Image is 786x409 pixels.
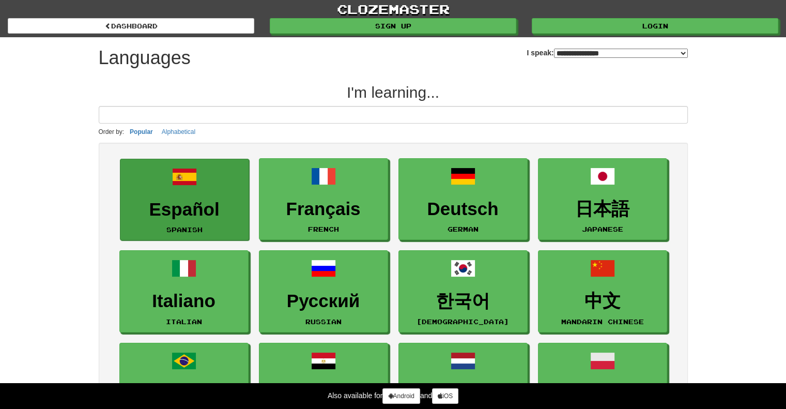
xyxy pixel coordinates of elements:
a: Android [382,388,420,404]
select: I speak: [554,49,688,58]
h3: Русский [265,291,382,311]
h3: 한국어 [404,291,522,311]
small: Italian [166,318,202,325]
a: DeutschGerman [398,158,528,240]
small: Mandarin Chinese [561,318,644,325]
small: German [448,225,479,233]
small: French [308,225,339,233]
h3: 日本語 [544,199,661,219]
h1: Languages [99,48,191,68]
h3: Français [265,199,382,219]
small: Order by: [99,128,125,135]
a: FrançaisFrench [259,158,388,240]
a: 한국어[DEMOGRAPHIC_DATA] [398,250,528,332]
small: Spanish [166,226,203,233]
a: dashboard [8,18,254,34]
h3: Italiano [125,291,243,311]
a: Login [532,18,778,34]
a: 中文Mandarin Chinese [538,250,667,332]
h3: 中文 [544,291,661,311]
a: iOS [432,388,458,404]
h3: Español [126,200,243,220]
a: ItalianoItalian [119,250,249,332]
h3: Deutsch [404,199,522,219]
small: Russian [305,318,342,325]
label: I speak: [527,48,687,58]
button: Alphabetical [159,126,198,138]
h2: I'm learning... [99,84,688,101]
small: [DEMOGRAPHIC_DATA] [417,318,509,325]
small: Japanese [582,225,623,233]
a: EspañolSpanish [120,159,249,241]
button: Popular [127,126,156,138]
a: 日本語Japanese [538,158,667,240]
a: Sign up [270,18,516,34]
a: РусскийRussian [259,250,388,332]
